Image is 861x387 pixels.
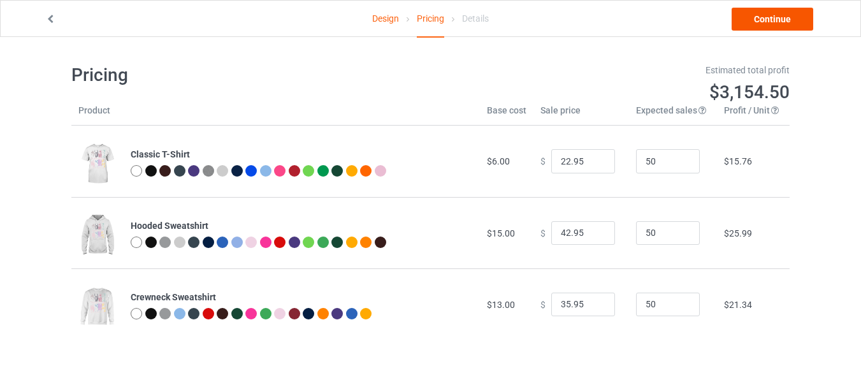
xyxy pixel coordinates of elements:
th: Profit / Unit [717,104,790,126]
span: $15.76 [724,156,752,166]
div: Pricing [417,1,444,38]
span: $6.00 [487,156,510,166]
th: Base cost [480,104,533,126]
span: $ [540,228,546,238]
span: $25.99 [724,228,752,238]
th: Sale price [533,104,629,126]
span: $ [540,299,546,309]
th: Product [71,104,124,126]
b: Classic T-Shirt [131,149,190,159]
span: $15.00 [487,228,515,238]
div: Details [462,1,489,36]
h1: Pricing [71,64,422,87]
b: Hooded Sweatshirt [131,221,208,231]
a: Design [372,1,399,36]
a: Continue [732,8,813,31]
div: Estimated total profit [440,64,790,77]
span: $3,154.50 [709,82,790,103]
img: heather_texture.png [203,165,214,177]
span: $13.00 [487,300,515,310]
span: $21.34 [724,300,752,310]
b: Crewneck Sweatshirt [131,292,216,302]
th: Expected sales [629,104,717,126]
span: $ [540,156,546,166]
